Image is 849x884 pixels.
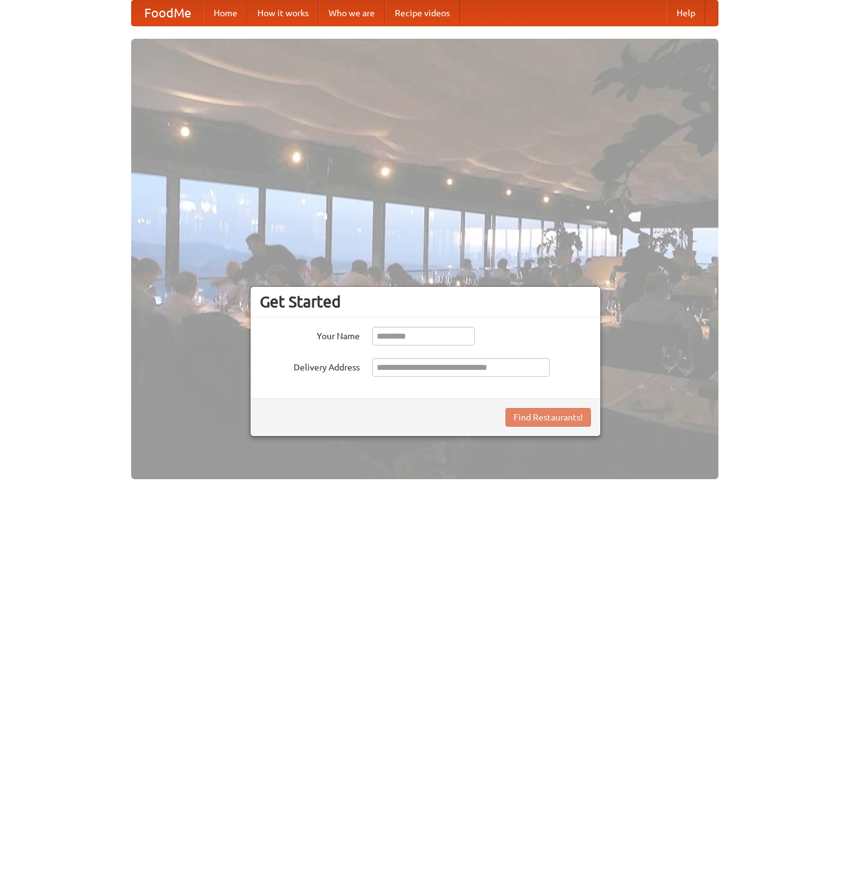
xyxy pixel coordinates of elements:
[260,358,360,374] label: Delivery Address
[260,292,591,311] h3: Get Started
[260,327,360,342] label: Your Name
[319,1,385,26] a: Who we are
[667,1,705,26] a: Help
[385,1,460,26] a: Recipe videos
[132,1,204,26] a: FoodMe
[247,1,319,26] a: How it works
[505,408,591,427] button: Find Restaurants!
[204,1,247,26] a: Home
